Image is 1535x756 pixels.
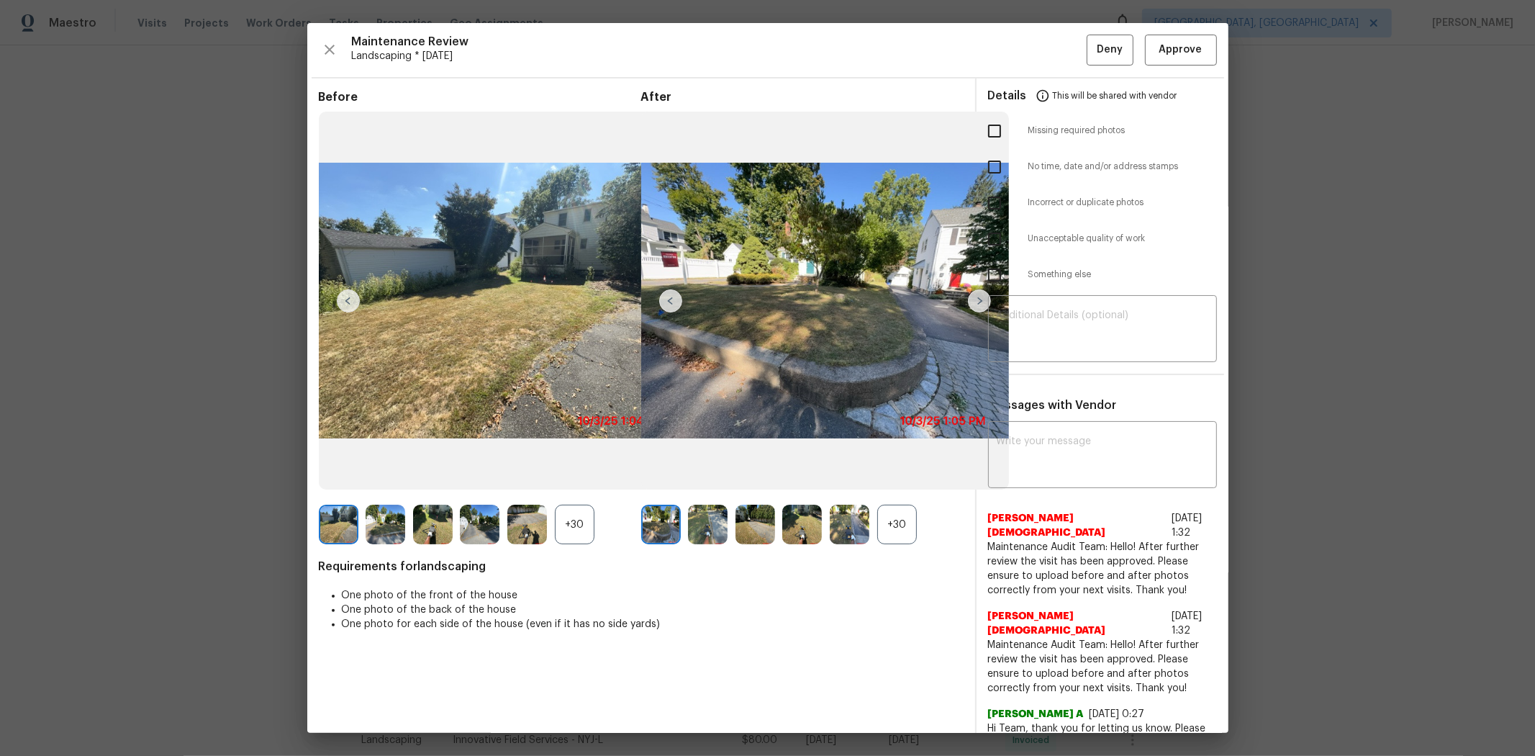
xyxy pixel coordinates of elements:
span: Maintenance Audit Team: Hello! After further review the visit has been approved. Please ensure to... [988,638,1217,696]
span: Requirements for landscaping [319,559,964,574]
div: +30 [555,505,594,544]
span: Before [319,90,641,104]
span: Unacceptable quality of work [1028,233,1217,245]
span: Landscaping * [DATE] [352,49,1087,63]
div: Unacceptable quality of work [977,221,1228,257]
span: Maintenance Review [352,35,1087,49]
div: Something else [977,257,1228,293]
div: Incorrect or duplicate photos [977,185,1228,221]
span: Maintenance Audit Team: Hello! After further review the visit has been approved. Please ensure to... [988,540,1217,598]
img: left-chevron-button-url [659,289,682,312]
span: [DATE] 0:27 [1090,709,1145,719]
span: Hi Team, thank you for letting us know. Please get it done asap and update asap. [988,721,1217,750]
span: [DATE] 1:32 [1172,611,1202,636]
img: left-chevron-button-url [337,289,360,312]
span: [PERSON_NAME][DEMOGRAPHIC_DATA] [988,609,1166,638]
span: Details [988,78,1027,113]
li: One photo of the back of the house [342,603,964,617]
li: One photo of the front of the house [342,588,964,603]
button: Approve [1145,35,1217,66]
span: Messages with Vendor [988,400,1117,411]
span: This will be shared with vendor [1053,78,1177,113]
span: [PERSON_NAME][DEMOGRAPHIC_DATA] [988,511,1166,540]
div: +30 [877,505,917,544]
button: Deny [1087,35,1133,66]
span: Approve [1159,41,1203,59]
span: Something else [1028,269,1217,281]
img: right-chevron-button-url [968,289,991,312]
div: No time, date and/or address stamps [977,149,1228,185]
div: Missing required photos [977,113,1228,149]
span: No time, date and/or address stamps [1028,161,1217,173]
span: Incorrect or duplicate photos [1028,197,1217,209]
span: [PERSON_NAME] A [988,707,1084,721]
span: Missing required photos [1028,125,1217,137]
span: [DATE] 1:32 [1172,513,1202,538]
li: One photo for each side of the house (even if it has no side yards) [342,617,964,631]
span: Deny [1097,41,1123,59]
span: After [641,90,964,104]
